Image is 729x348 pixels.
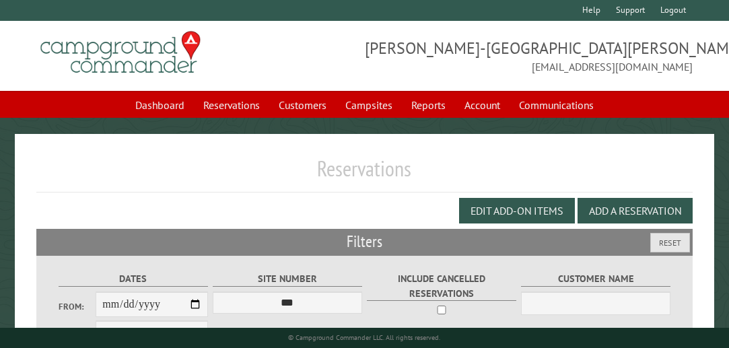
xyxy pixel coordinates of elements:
h2: Filters [36,229,693,254]
small: © Campground Commander LLC. All rights reserved. [288,333,440,342]
img: Campground Commander [36,26,205,79]
button: Edit Add-on Items [459,198,575,223]
label: Dates [59,271,209,287]
a: Dashboard [127,92,193,118]
button: Reset [650,233,690,252]
a: Account [456,92,508,118]
a: Campsites [337,92,401,118]
a: Communications [511,92,602,118]
a: Customers [271,92,335,118]
a: Reservations [195,92,268,118]
label: Customer Name [521,271,671,287]
label: Site Number [213,271,363,287]
span: [PERSON_NAME]-[GEOGRAPHIC_DATA][PERSON_NAME] [EMAIL_ADDRESS][DOMAIN_NAME] [365,37,693,75]
label: Include Cancelled Reservations [367,271,517,301]
a: Reports [403,92,454,118]
label: From: [59,300,96,313]
button: Add a Reservation [578,198,693,223]
h1: Reservations [36,155,693,193]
